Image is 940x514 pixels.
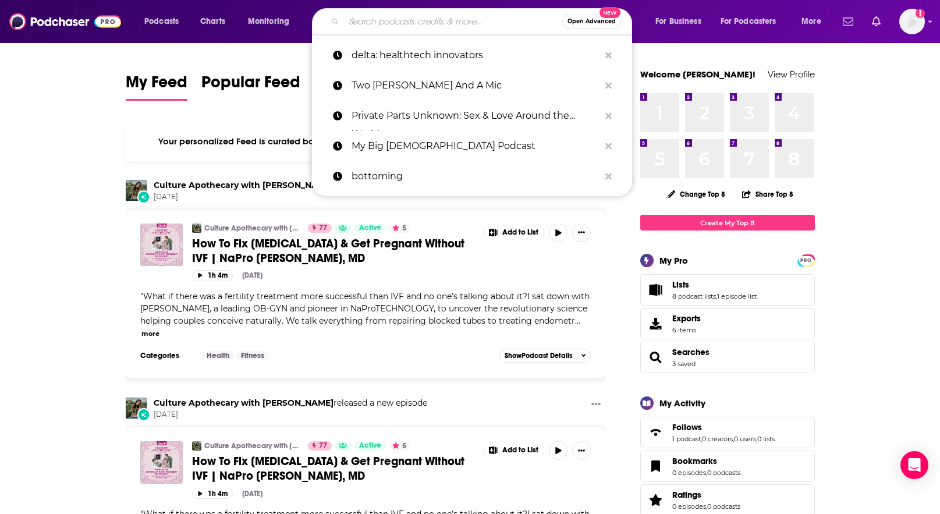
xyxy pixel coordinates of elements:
[204,224,300,233] a: Culture Apothecary with [PERSON_NAME]
[240,12,304,31] button: open menu
[707,469,740,477] a: 0 podcasts
[587,398,605,412] button: Show More Button
[140,291,590,326] span: What if there was a fertility treatment more successful than IVF and no one’s talking about it?I ...
[716,292,717,300] span: ,
[701,435,702,443] span: ,
[242,490,263,498] div: [DATE]
[702,435,733,443] a: 0 creators
[672,313,701,324] span: Exports
[140,441,183,484] a: How To Fix Infertility & Get Pregnant Without IVF | NaPro Dr. Gavin Puthoff, MD
[713,12,793,31] button: open menu
[202,351,234,360] a: Health
[308,441,332,451] a: 77
[312,161,632,192] a: bottoming
[126,122,606,161] div: Your personalized Feed is curated based on the Podcasts, Creators, Users, and Lists that you Follow.
[140,224,183,266] img: How To Fix Infertility & Get Pregnant Without IVF | NaPro Dr. Gavin Puthoff, MD
[137,408,150,421] div: New Episode
[352,101,600,131] p: Private Parts Unknown: Sex & Love Around the World
[567,19,616,24] span: Open Advanced
[204,441,300,451] a: Culture Apothecary with [PERSON_NAME]
[141,329,159,339] button: more
[717,292,757,300] a: 1 episode list
[502,446,538,455] span: Add to List
[640,451,815,482] span: Bookmarks
[319,222,327,234] span: 77
[644,316,668,332] span: Exports
[192,236,475,265] a: How To Fix [MEDICAL_DATA] & Get Pregnant Without IVF | NaPro [PERSON_NAME], MD
[354,441,386,451] a: Active
[499,349,591,363] button: ShowPodcast Details
[659,398,705,409] div: My Activity
[757,435,775,443] a: 0 lists
[640,342,815,373] span: Searches
[126,72,187,99] span: My Feed
[640,274,815,306] span: Lists
[916,9,925,18] svg: Add a profile image
[323,8,643,35] div: Search podcasts, credits, & more...
[359,440,381,452] span: Active
[126,398,147,419] a: Culture Apothecary with Alex Clark
[505,352,572,360] span: Show Podcast Details
[672,279,757,290] a: Lists
[359,222,381,234] span: Active
[154,398,427,409] h3: released a new episode
[572,224,591,242] button: Show More Button
[672,435,701,443] a: 1 podcast
[734,435,756,443] a: 0 users
[799,256,813,265] span: PRO
[352,161,600,192] p: bottoming
[838,12,858,31] a: Show notifications dropdown
[144,13,179,30] span: Podcasts
[192,441,201,451] img: Culture Apothecary with Alex Clark
[733,435,734,443] span: ,
[899,9,925,34] button: Show profile menu
[484,441,544,460] button: Show More Button
[154,192,427,202] span: [DATE]
[352,70,600,101] p: Two Dykes And A Mic
[899,9,925,34] img: User Profile
[352,131,600,161] p: My Big Gay Podcast
[644,349,668,366] a: Searches
[672,456,740,466] a: Bookmarks
[799,256,813,264] a: PRO
[672,360,696,368] a: 3 saved
[192,236,464,265] span: How To Fix [MEDICAL_DATA] & Get Pregnant Without IVF | NaPro [PERSON_NAME], MD
[192,224,201,233] img: Culture Apothecary with Alex Clark
[661,187,733,201] button: Change Top 8
[900,451,928,479] div: Open Intercom Messenger
[721,13,776,30] span: For Podcasters
[200,13,225,30] span: Charts
[154,410,427,420] span: [DATE]
[672,347,710,357] span: Searches
[201,72,300,99] span: Popular Feed
[644,458,668,474] a: Bookmarks
[312,70,632,101] a: Two [PERSON_NAME] And A Mic
[9,10,121,33] img: Podchaser - Follow, Share and Rate Podcasts
[707,502,740,511] a: 0 podcasts
[672,326,701,334] span: 6 items
[672,490,740,500] a: Ratings
[640,308,815,339] a: Exports
[672,422,702,433] span: Follows
[801,13,821,30] span: More
[192,454,475,483] a: How To Fix [MEDICAL_DATA] & Get Pregnant Without IVF | NaPro [PERSON_NAME], MD
[672,279,689,290] span: Lists
[126,180,147,201] img: Culture Apothecary with Alex Clark
[137,190,150,203] div: New Episode
[899,9,925,34] span: Logged in as SolComms
[312,131,632,161] a: My Big [DEMOGRAPHIC_DATA] Podcast
[706,502,707,511] span: ,
[659,255,688,266] div: My Pro
[192,454,464,483] span: How To Fix [MEDICAL_DATA] & Get Pregnant Without IVF | NaPro [PERSON_NAME], MD
[756,435,757,443] span: ,
[742,183,794,205] button: Share Top 8
[575,316,580,326] span: ...
[236,351,269,360] a: Fitness
[768,69,815,80] a: View Profile
[312,40,632,70] a: delta: healthtech innovators
[640,69,755,80] a: Welcome [PERSON_NAME]!
[484,224,544,242] button: Show More Button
